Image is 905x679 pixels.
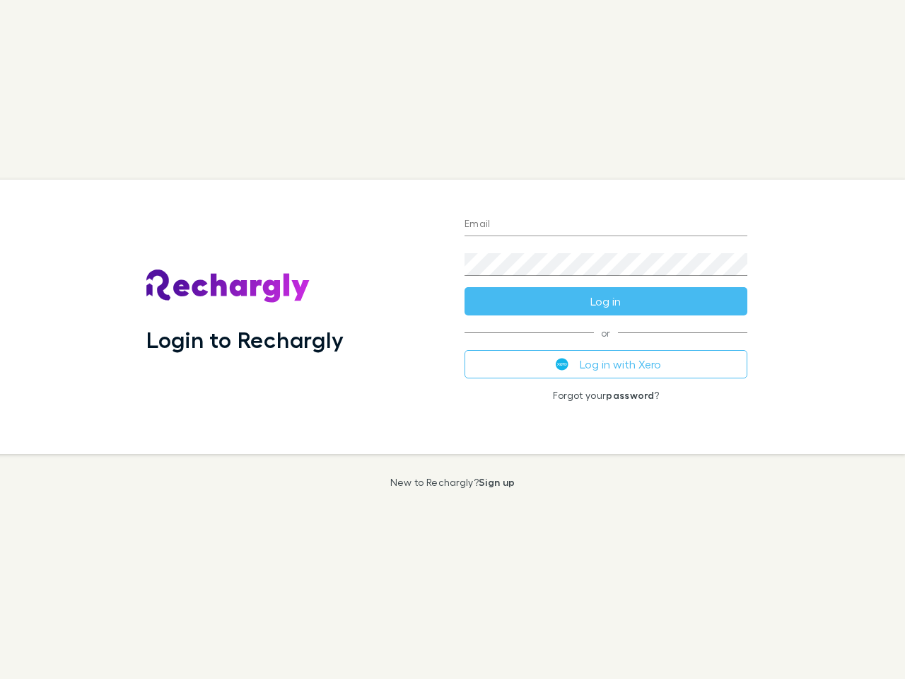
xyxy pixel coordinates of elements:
h1: Login to Rechargly [146,326,344,353]
img: Xero's logo [556,358,568,371]
button: Log in [465,287,747,315]
a: Sign up [479,476,515,488]
span: or [465,332,747,333]
p: Forgot your ? [465,390,747,401]
a: password [606,389,654,401]
img: Rechargly's Logo [146,269,310,303]
button: Log in with Xero [465,350,747,378]
p: New to Rechargly? [390,477,515,488]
